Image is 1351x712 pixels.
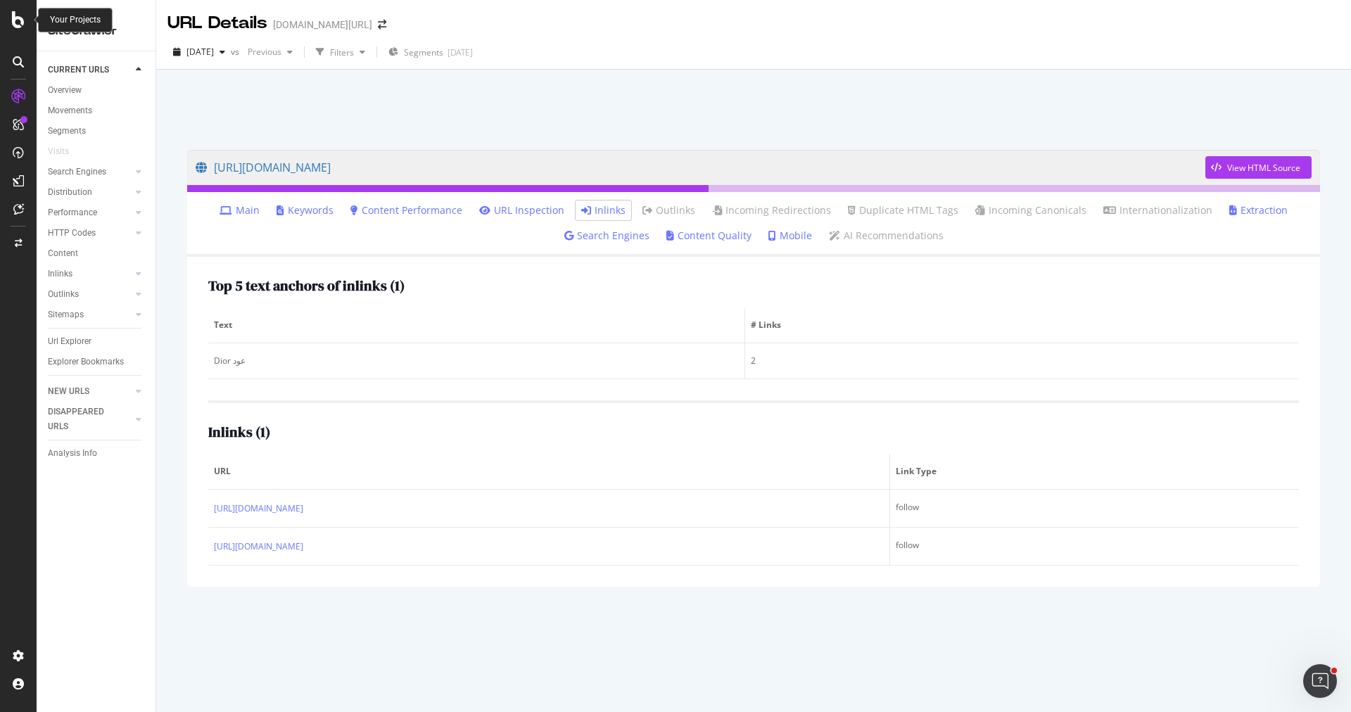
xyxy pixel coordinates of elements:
div: Inlinks [48,267,72,281]
div: Distribution [48,185,92,200]
a: DISAPPEARED URLS [48,405,132,434]
a: URL Inspection [479,203,564,217]
a: NEW URLS [48,384,132,399]
div: Your Projects [50,14,101,26]
a: Url Explorer [48,334,146,349]
a: Distribution [48,185,132,200]
span: Previous [242,46,281,58]
div: Analysis Info [48,446,97,461]
div: Performance [48,205,97,220]
button: View HTML Source [1205,156,1312,179]
div: 2 [751,355,1293,367]
div: HTTP Codes [48,226,96,241]
div: NEW URLS [48,384,89,399]
a: Explorer Bookmarks [48,355,146,369]
div: CURRENT URLS [48,63,109,77]
a: Inlinks [48,267,132,281]
div: [DOMAIN_NAME][URL] [273,18,372,32]
a: Incoming Canonicals [975,203,1086,217]
span: Text [214,319,735,331]
a: Content [48,246,146,261]
iframe: Intercom live chat [1303,664,1337,698]
a: Keywords [277,203,334,217]
span: vs [231,46,242,58]
h2: Top 5 text anchors of inlinks ( 1 ) [208,278,405,293]
a: Segments [48,124,146,139]
a: Movements [48,103,146,118]
div: DISAPPEARED URLS [48,405,119,434]
a: [URL][DOMAIN_NAME] [196,150,1205,185]
span: URL [214,465,880,478]
a: HTTP Codes [48,226,132,241]
div: Url Explorer [48,334,91,349]
a: Main [220,203,260,217]
span: 2025 Sep. 5th [186,46,214,58]
div: Content [48,246,78,261]
div: Explorer Bookmarks [48,355,124,369]
a: Internationalization [1103,203,1212,217]
div: Visits [48,144,69,159]
a: Outlinks [642,203,695,217]
button: Previous [242,41,298,63]
a: [URL][DOMAIN_NAME] [214,502,303,516]
div: Outlinks [48,287,79,302]
a: Extraction [1229,203,1288,217]
a: Search Engines [48,165,132,179]
a: Performance [48,205,132,220]
a: Content Quality [666,229,751,243]
a: Incoming Redirections [712,203,831,217]
button: Segments[DATE] [383,41,478,63]
div: Filters [330,46,354,58]
div: View HTML Source [1227,162,1300,174]
td: follow [890,528,1299,566]
a: AI Recommendations [829,229,944,243]
a: Inlinks [581,203,626,217]
a: Content Performance [350,203,462,217]
div: Movements [48,103,92,118]
a: Search Engines [564,229,649,243]
td: follow [890,490,1299,528]
a: Visits [48,144,83,159]
a: Analysis Info [48,446,146,461]
div: Sitemaps [48,307,84,322]
a: CURRENT URLS [48,63,132,77]
button: Filters [310,41,371,63]
a: Mobile [768,229,812,243]
div: arrow-right-arrow-left [378,20,386,30]
div: Overview [48,83,82,98]
button: [DATE] [167,41,231,63]
h2: Inlinks ( 1 ) [208,424,270,440]
a: Overview [48,83,146,98]
a: Outlinks [48,287,132,302]
span: # Links [751,319,1290,331]
div: Segments [48,124,86,139]
a: Duplicate HTML Tags [848,203,958,217]
span: Link Type [896,465,1290,478]
a: Sitemaps [48,307,132,322]
div: [DATE] [448,46,473,58]
div: Search Engines [48,165,106,179]
div: URL Details [167,11,267,35]
a: [URL][DOMAIN_NAME] [214,540,303,554]
span: Segments [404,46,443,58]
div: Dior عود [214,355,739,367]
